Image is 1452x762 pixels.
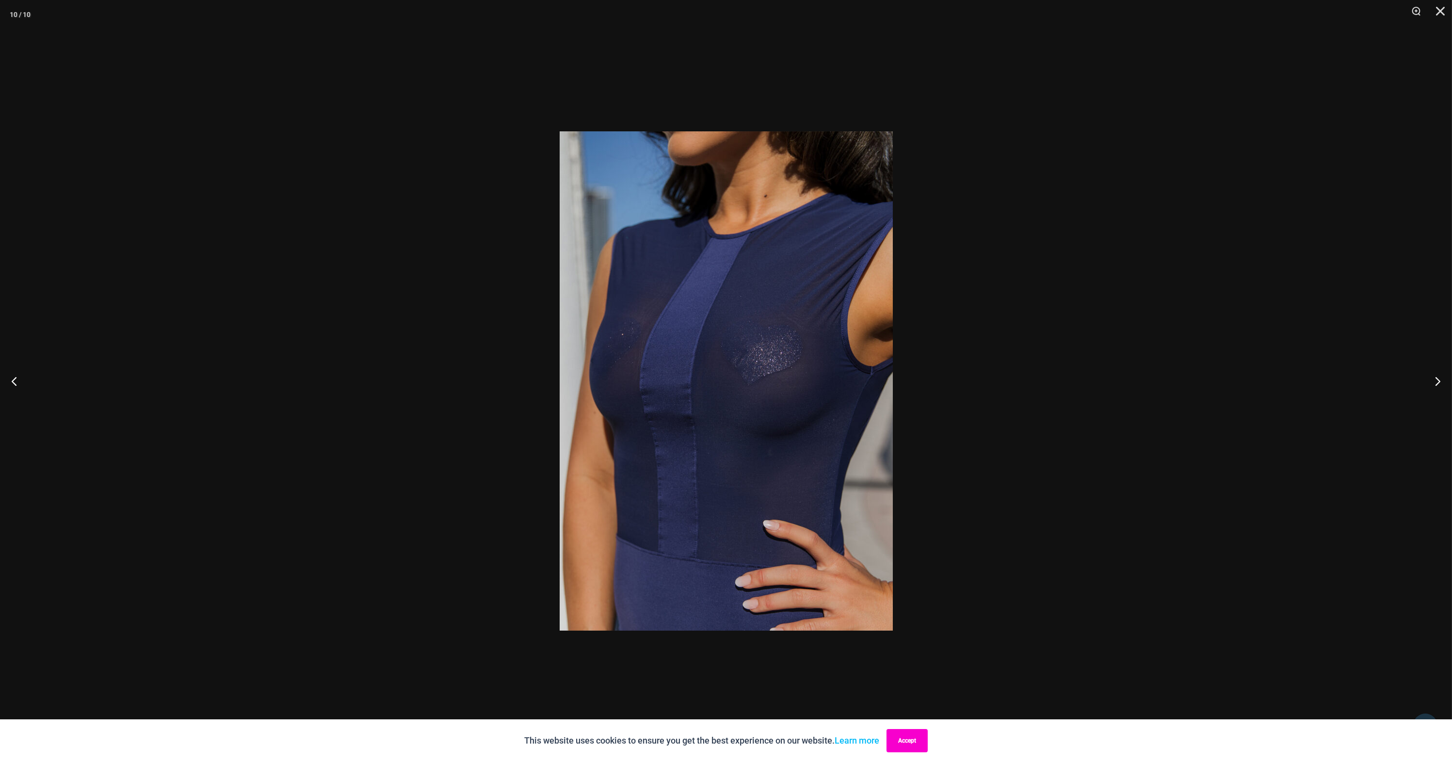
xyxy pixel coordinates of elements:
button: Next [1416,357,1452,405]
button: Accept [887,729,928,752]
div: 10 / 10 [10,7,31,22]
p: This website uses cookies to ensure you get the best experience on our website. [524,733,879,748]
a: Learn more [835,735,879,746]
img: Desire Me Navy 5192 Dress 14 [560,131,893,631]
